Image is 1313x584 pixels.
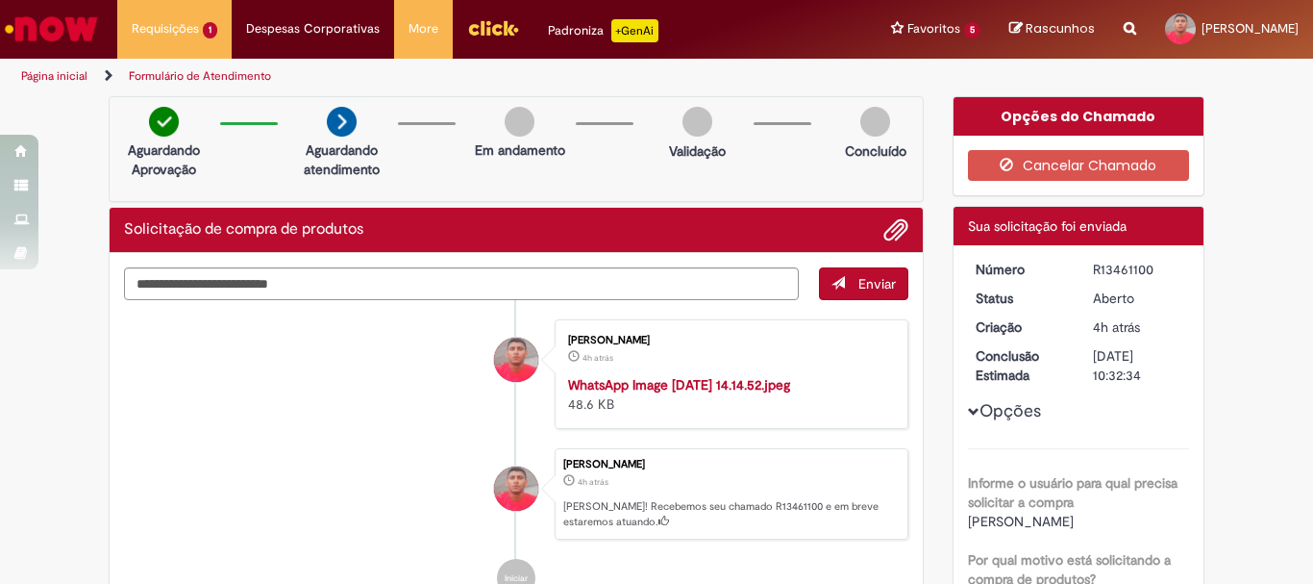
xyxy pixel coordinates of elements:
a: Rascunhos [1009,20,1095,38]
div: 48.6 KB [568,375,888,414]
span: Requisições [132,19,199,38]
ul: Trilhas de página [14,59,861,94]
a: Formulário de Atendimento [129,68,271,84]
div: 29/08/2025 09:32:30 [1093,317,1182,337]
b: Informe o usuário para qual precisa solicitar a compra [968,474,1177,511]
time: 29/08/2025 09:32:30 [1093,318,1140,336]
div: Padroniza [548,19,658,42]
dt: Conclusão Estimada [961,346,1079,385]
span: 4h atrás [1093,318,1140,336]
div: [DATE] 10:32:34 [1093,346,1182,385]
div: [PERSON_NAME] [568,335,888,346]
img: img-circle-grey.png [682,107,712,137]
span: 4h atrás [578,476,608,488]
div: Italo Maldiny Dos Santos Pinheiro [494,338,538,382]
span: Despesas Corporativas [246,19,380,38]
img: arrow-next.png [327,107,357,137]
p: Concluído [845,141,906,161]
img: click_logo_yellow_360x200.png [467,13,519,42]
button: Enviar [819,267,908,300]
span: [PERSON_NAME] [968,513,1074,530]
span: Sua solicitação foi enviada [968,217,1127,235]
span: More [409,19,438,38]
p: Aguardando Aprovação [117,140,211,179]
img: check-circle-green.png [149,107,179,137]
a: Página inicial [21,68,87,84]
img: img-circle-grey.png [505,107,534,137]
dt: Número [961,260,1079,279]
p: Aguardando atendimento [295,140,388,179]
dt: Status [961,289,1079,308]
span: Favoritos [907,19,960,38]
div: R13461100 [1093,260,1182,279]
span: 4h atrás [582,352,613,364]
time: 29/08/2025 09:31:42 [582,352,613,364]
li: Italo Maldiny Dos Santos Pinheiro [124,448,908,541]
span: Rascunhos [1026,19,1095,38]
button: Cancelar Chamado [968,150,1190,181]
p: Em andamento [475,140,565,160]
p: +GenAi [611,19,658,42]
img: img-circle-grey.png [860,107,890,137]
dt: Criação [961,317,1079,337]
time: 29/08/2025 09:32:30 [578,476,608,488]
span: 1 [203,22,217,38]
img: ServiceNow [2,10,101,48]
a: WhatsApp Image [DATE] 14.14.52.jpeg [568,376,790,394]
div: Aberto [1093,289,1182,308]
span: Enviar [858,275,896,292]
span: 5 [964,22,980,38]
span: [PERSON_NAME] [1202,20,1299,37]
div: [PERSON_NAME] [563,459,898,470]
div: Opções do Chamado [954,97,1204,136]
button: Adicionar anexos [883,217,908,242]
p: [PERSON_NAME]! Recebemos seu chamado R13461100 e em breve estaremos atuando. [563,499,898,529]
textarea: Digite sua mensagem aqui... [124,267,799,300]
p: Validação [669,141,726,161]
div: Italo Maldiny Dos Santos Pinheiro [494,467,538,511]
h2: Solicitação de compra de produtos Histórico de tíquete [124,221,363,239]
